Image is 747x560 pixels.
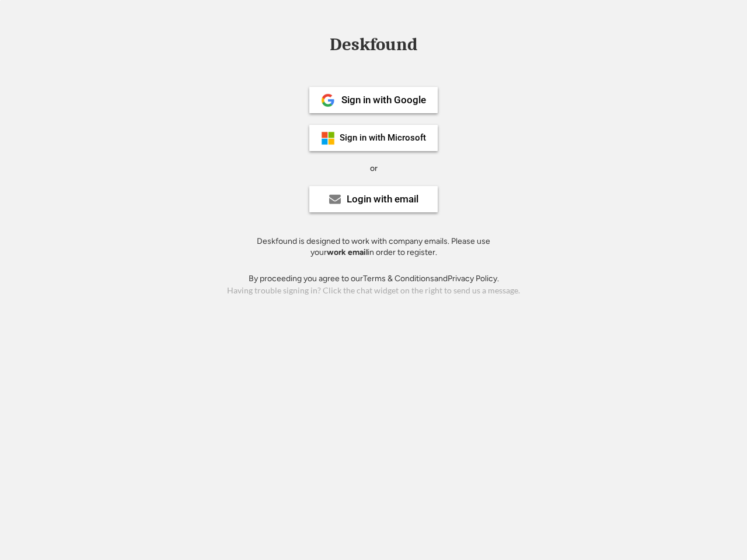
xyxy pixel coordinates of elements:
div: Deskfound [324,36,423,54]
img: ms-symbollockup_mssymbol_19.png [321,131,335,145]
div: Sign in with Google [341,95,426,105]
div: By proceeding you agree to our and [249,273,499,285]
img: 1024px-Google__G__Logo.svg.png [321,93,335,107]
strong: work email [327,247,368,257]
a: Privacy Policy. [448,274,499,283]
div: Deskfound is designed to work with company emails. Please use your in order to register. [242,236,505,258]
div: or [370,163,378,174]
div: Sign in with Microsoft [340,134,426,142]
div: Login with email [347,194,418,204]
a: Terms & Conditions [363,274,434,283]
